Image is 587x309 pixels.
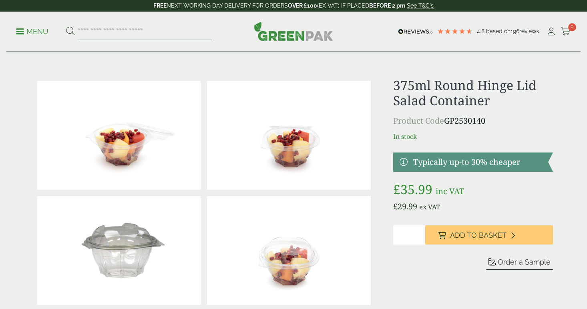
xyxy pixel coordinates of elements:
div: 4.79 Stars [437,28,473,35]
p: GP2530140 [393,115,553,127]
img: 375ml Round Hinged Salad Container Open (Large) [37,81,201,190]
span: £ [393,181,400,198]
span: Add to Basket [450,231,507,240]
a: See T&C's [407,2,434,9]
span: £ [393,201,398,212]
img: 375ml Round Hinged Salad Container Closed V2 (Large) [207,196,370,305]
strong: FREE [153,2,167,9]
img: 375ml Round Hinge Lid Salad Container 0 [37,196,201,305]
a: 0 [561,26,571,38]
p: Menu [16,27,48,36]
p: In stock [393,132,553,141]
span: Order a Sample [498,258,551,266]
span: Based on [486,28,511,34]
a: Menu [16,27,48,35]
span: 0 [568,23,576,31]
strong: OVER £100 [288,2,317,9]
img: REVIEWS.io [398,29,433,34]
span: reviews [519,28,539,34]
span: 4.8 [477,28,486,34]
i: Cart [561,28,571,36]
button: Order a Sample [486,257,553,270]
span: 196 [511,28,519,34]
bdi: 35.99 [393,181,432,198]
span: Product Code [393,115,444,126]
span: ex VAT [419,203,440,211]
span: inc VAT [436,186,464,197]
img: 375ml Round Hinged Salad Container Open V2 (Large) [207,81,370,190]
img: GreenPak Supplies [254,22,333,41]
i: My Account [546,28,556,36]
button: Add to Basket [425,225,553,245]
strong: BEFORE 2 pm [369,2,405,9]
h1: 375ml Round Hinge Lid Salad Container [393,78,553,108]
bdi: 29.99 [393,201,417,212]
